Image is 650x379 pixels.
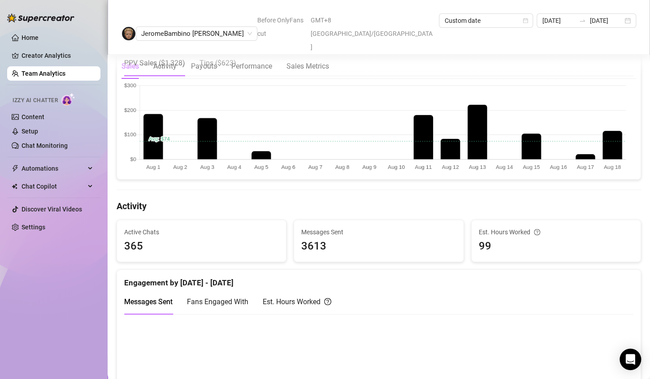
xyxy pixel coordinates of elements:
span: question-circle [324,296,331,307]
span: 3613 [301,238,456,255]
span: Messages Sent [124,297,173,306]
span: Chat Copilot [22,179,85,194]
span: thunderbolt [12,165,19,172]
a: Settings [22,224,45,231]
div: Performance [231,61,272,72]
a: Content [22,113,44,121]
img: JeromeBambino El Garcia [122,27,135,40]
a: Team Analytics [22,70,65,77]
span: to [579,17,586,24]
span: Before OnlyFans cut [257,13,305,40]
div: Sales Metrics [286,61,329,72]
div: Payouts [191,61,217,72]
div: Est. Hours Worked [263,296,331,307]
input: Start date [542,16,575,26]
span: Custom date [444,14,528,27]
h4: Activity [117,200,641,212]
span: GMT+8 [GEOGRAPHIC_DATA]/[GEOGRAPHIC_DATA] [311,13,434,54]
div: Activity [153,61,177,72]
span: Automations [22,161,85,176]
a: Creator Analytics [22,48,93,63]
span: Fans Engaged With [187,297,248,306]
span: Izzy AI Chatter [13,96,58,105]
a: Setup [22,128,38,135]
a: Home [22,34,39,41]
img: Chat Copilot [12,183,17,189]
img: AI Chatter [61,93,75,106]
span: Active Chats [124,227,279,237]
input: End date [589,16,623,26]
img: logo-BBDzfeDw.svg [7,13,74,22]
span: JeromeBambino El Garcia [141,27,252,40]
div: Open Intercom Messenger [620,349,641,370]
span: question-circle [534,227,540,237]
span: calendar [523,18,528,23]
div: Engagement by [DATE] - [DATE] [124,270,633,289]
a: Chat Monitoring [22,142,68,149]
span: 365 [124,238,279,255]
span: swap-right [579,17,586,24]
span: Messages Sent [301,227,456,237]
div: Est. Hours Worked [479,227,633,237]
div: Sales [121,61,139,72]
a: Discover Viral Videos [22,206,82,213]
span: 99 [479,238,633,255]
